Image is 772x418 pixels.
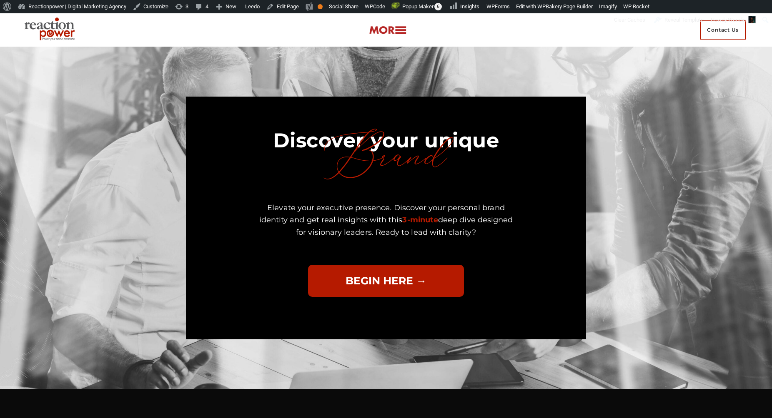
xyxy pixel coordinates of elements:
[664,13,704,27] span: Reveal Template
[728,17,746,23] span: Wandia
[434,3,442,10] span: 6
[708,13,759,27] a: Howdy,
[460,3,479,10] span: Insights
[318,4,323,9] div: OK
[21,15,81,45] img: Reactionpower | Digital Marketing Agency
[610,13,649,27] div: Clear Caches
[259,202,513,239] p: Elevate your executive presence. Discover your personal brand identity and get real insights with...
[369,25,406,35] img: more-btn.png
[700,20,746,40] span: Contact Us
[694,13,751,47] a: Contact Us
[402,215,438,224] b: 3-minute
[308,265,464,297] a: BEGIN HERE →
[186,117,586,196] h2: Brand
